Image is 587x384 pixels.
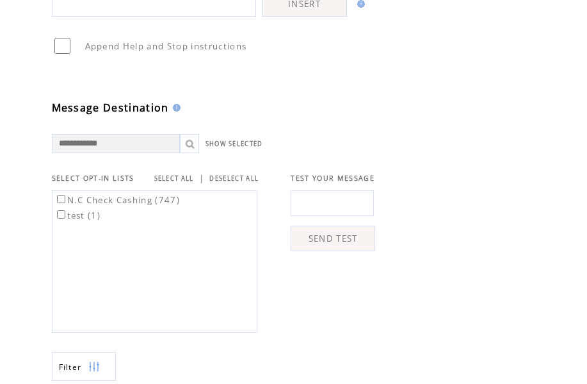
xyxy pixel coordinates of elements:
[59,362,82,372] span: Show filters
[205,140,263,148] a: SHOW SELECTED
[57,210,65,219] input: test (1)
[52,352,116,381] a: Filter
[199,172,204,184] span: |
[54,194,181,206] label: N.C Check Cashing (747)
[52,174,134,183] span: SELECT OPT-IN LISTS
[57,195,65,203] input: N.C Check Cashing (747)
[52,101,169,115] span: Message Destination
[88,353,100,381] img: filters.png
[291,174,374,183] span: TEST YOUR MESSAGE
[154,174,194,183] a: SELECT ALL
[54,210,101,221] label: test (1)
[85,40,247,52] span: Append Help and Stop instructions
[209,174,259,183] a: DESELECT ALL
[291,226,375,251] a: SEND TEST
[169,104,181,112] img: help.gif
